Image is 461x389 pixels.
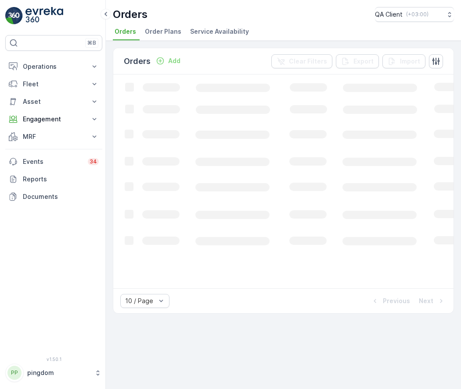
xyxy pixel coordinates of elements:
[23,80,85,88] p: Fleet
[23,175,99,184] p: Reports
[90,158,97,165] p: 34
[190,27,249,36] span: Service Availability
[23,115,85,124] p: Engagement
[7,366,22,380] div: PP
[289,57,327,66] p: Clear Filters
[152,56,184,66] button: Add
[5,357,102,362] span: v 1.50.1
[5,364,102,382] button: PPpingdom
[400,57,420,66] p: Import
[168,57,180,65] p: Add
[23,97,85,106] p: Asset
[25,7,63,25] img: logo_light-DOdMpM7g.png
[375,7,454,22] button: QA Client(+03:00)
[5,58,102,75] button: Operations
[382,54,425,68] button: Import
[113,7,148,21] p: Orders
[5,7,23,25] img: logo
[370,296,411,306] button: Previous
[87,39,96,46] p: ⌘B
[419,297,433,305] p: Next
[145,27,181,36] span: Order Plans
[23,157,83,166] p: Events
[5,128,102,145] button: MRF
[271,54,332,68] button: Clear Filters
[5,188,102,205] a: Documents
[115,27,136,36] span: Orders
[5,110,102,128] button: Engagement
[23,62,85,71] p: Operations
[383,297,410,305] p: Previous
[23,132,85,141] p: MRF
[124,55,151,67] p: Orders
[5,93,102,110] button: Asset
[353,57,374,66] p: Export
[418,296,447,306] button: Next
[406,11,429,18] p: ( +03:00 )
[375,10,403,19] p: QA Client
[5,170,102,188] a: Reports
[23,192,99,201] p: Documents
[336,54,379,68] button: Export
[27,368,90,377] p: pingdom
[5,153,102,170] a: Events34
[5,75,102,93] button: Fleet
